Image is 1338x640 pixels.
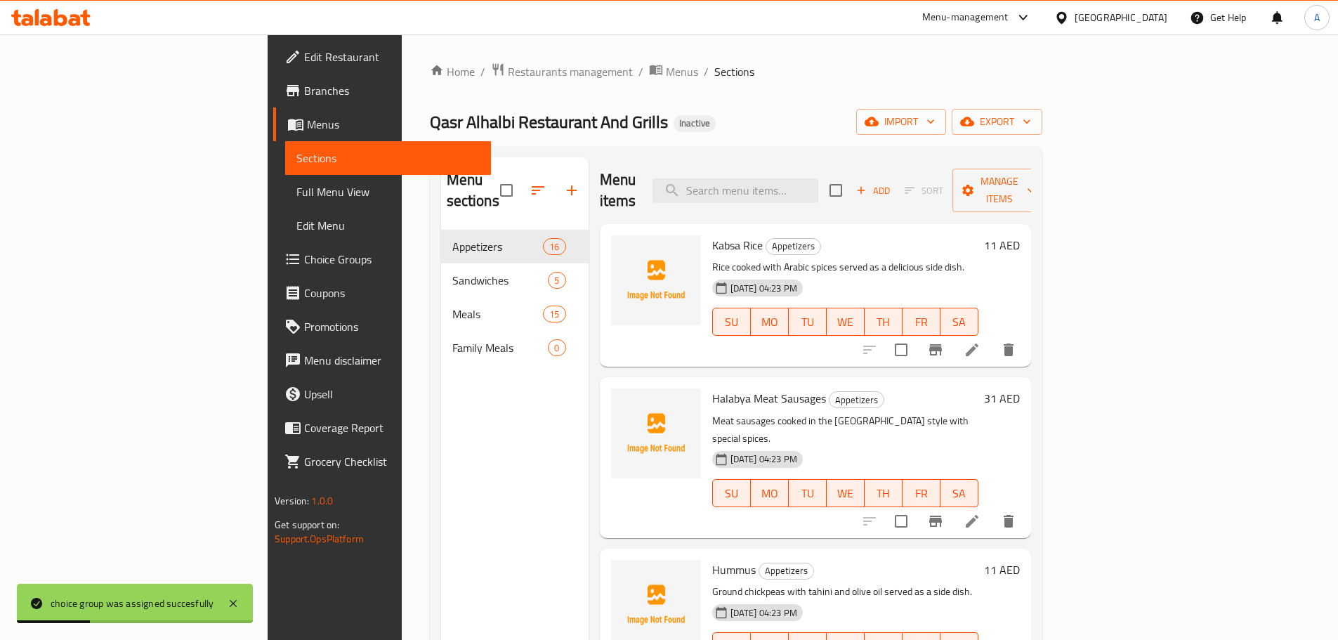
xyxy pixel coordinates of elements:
span: Add [854,183,892,199]
p: Ground chickpeas with tahini and olive oil served as a side dish. [712,583,978,601]
p: Rice cooked with Arabic spices served as a delicious side dish. [712,259,978,276]
p: Meat sausages cooked in the [GEOGRAPHIC_DATA] style with special spices. [712,412,978,448]
h6: 31 AED [984,388,1020,408]
button: TU [789,308,827,336]
button: SU [712,308,751,336]
span: FR [908,483,935,504]
span: Sections [714,63,754,80]
button: SA [940,308,978,336]
button: FR [903,479,940,507]
a: Edit Restaurant [273,40,491,74]
span: 1.0.0 [311,492,333,510]
a: Support.OpsPlatform [275,530,364,548]
button: MO [751,308,789,336]
span: Choice Groups [304,251,480,268]
a: Coverage Report [273,411,491,445]
nav: Menu sections [441,224,589,370]
nav: breadcrumb [430,63,1042,81]
button: WE [827,308,865,336]
span: Manage items [964,173,1035,208]
span: Upsell [304,386,480,403]
a: Menu disclaimer [273,344,491,377]
div: Appetizers [766,238,821,255]
div: Appetizers [829,391,884,408]
span: Select all sections [492,176,521,205]
a: Edit menu item [964,513,980,530]
span: Branches [304,82,480,99]
span: Menu disclaimer [304,352,480,369]
button: export [952,109,1042,135]
input: search [652,178,818,203]
span: Menus [307,116,480,133]
button: MO [751,479,789,507]
span: [DATE] 04:23 PM [725,452,803,466]
span: Grocery Checklist [304,453,480,470]
span: TU [794,483,821,504]
span: Select section [821,176,851,205]
span: Appetizers [766,238,820,254]
img: Halabya Meat Sausages [611,388,701,478]
span: Menus [666,63,698,80]
span: Promotions [304,318,480,335]
span: Family Meals [452,339,549,356]
span: FR [908,312,935,332]
button: Branch-specific-item [919,333,952,367]
li: / [638,63,643,80]
button: Add section [555,174,589,207]
span: Get support on: [275,516,339,534]
a: Upsell [273,377,491,411]
span: Sections [296,150,480,166]
button: WE [827,479,865,507]
span: Coverage Report [304,419,480,436]
span: Sort sections [521,174,555,207]
span: Meals [452,306,544,322]
span: SU [719,483,745,504]
span: 0 [549,341,565,355]
span: Qasr Alhalbi Restaurant And Grills [430,106,668,138]
a: Menus [649,63,698,81]
a: Restaurants management [491,63,633,81]
div: items [543,306,565,322]
span: WE [832,483,859,504]
span: import [867,113,935,131]
span: SU [719,312,745,332]
span: SA [946,483,973,504]
span: WE [832,312,859,332]
span: Version: [275,492,309,510]
div: choice group was assigned succesfully [51,596,214,611]
a: Edit menu item [964,341,980,358]
h6: 11 AED [984,235,1020,255]
span: Select section first [896,180,952,202]
span: [DATE] 04:23 PM [725,606,803,620]
span: Restaurants management [508,63,633,80]
button: SA [940,479,978,507]
button: TH [865,479,903,507]
span: Halabya Meat Sausages [712,388,826,409]
span: Select to update [886,335,916,365]
button: FR [903,308,940,336]
span: TU [794,312,821,332]
div: Appetizers16 [441,230,589,263]
a: Menus [273,107,491,141]
span: Coupons [304,285,480,301]
span: Hummus [712,559,756,580]
div: items [548,339,565,356]
img: Kabsa Rice [611,235,701,325]
span: Appetizers [452,238,544,255]
div: items [548,272,565,289]
a: Choice Groups [273,242,491,276]
a: Full Menu View [285,175,491,209]
button: Add [851,180,896,202]
span: 15 [544,308,565,321]
li: / [704,63,709,80]
a: Branches [273,74,491,107]
a: Sections [285,141,491,175]
span: Sandwiches [452,272,549,289]
button: Branch-specific-item [919,504,952,538]
span: SA [946,312,973,332]
span: Add item [851,180,896,202]
button: TH [865,308,903,336]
